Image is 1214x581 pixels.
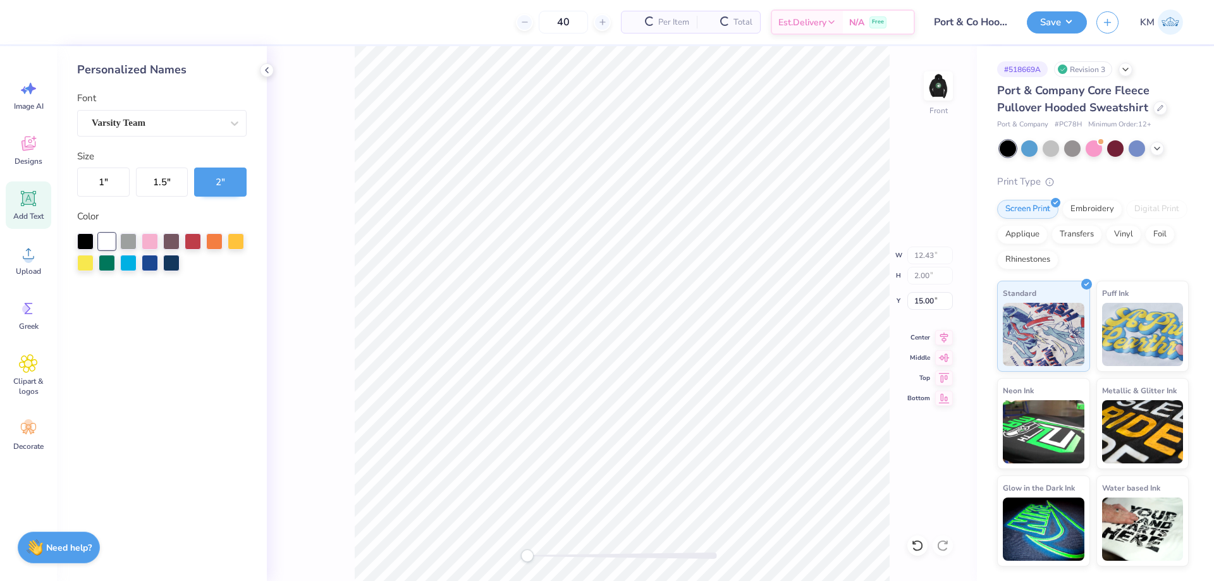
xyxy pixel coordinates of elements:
[733,16,752,29] span: Total
[1054,61,1112,77] div: Revision 3
[1145,225,1175,244] div: Foil
[1102,384,1177,397] span: Metallic & Glitter Ink
[997,83,1150,115] span: Port & Company Core Fleece Pullover Hooded Sweatshirt
[1062,200,1122,219] div: Embroidery
[1158,9,1183,35] img: Karl Michael Narciza
[1055,119,1082,130] span: # PC78H
[194,168,247,197] button: 2"
[1003,400,1084,463] img: Neon Ink
[907,333,930,343] span: Center
[907,393,930,403] span: Bottom
[658,16,689,29] span: Per Item
[46,542,92,554] strong: Need help?
[1102,303,1184,366] img: Puff Ink
[872,18,884,27] span: Free
[15,156,42,166] span: Designs
[997,225,1048,244] div: Applique
[907,373,930,383] span: Top
[539,11,588,34] input: – –
[19,321,39,331] span: Greek
[1003,286,1036,300] span: Standard
[13,211,44,221] span: Add Text
[924,9,1017,35] input: Untitled Design
[77,149,94,164] label: Size
[16,266,41,276] span: Upload
[1126,200,1187,219] div: Digital Print
[997,200,1058,219] div: Screen Print
[1102,286,1129,300] span: Puff Ink
[77,209,247,224] label: Color
[77,168,130,197] button: 1"
[997,250,1058,269] div: Rhinestones
[1052,225,1102,244] div: Transfers
[77,91,96,106] label: Font
[8,376,49,396] span: Clipart & logos
[997,61,1048,77] div: # 518669A
[1003,481,1075,494] span: Glow in the Dark Ink
[1134,9,1189,35] a: KM
[77,61,247,78] div: Personalized Names
[14,101,44,111] span: Image AI
[1027,11,1087,34] button: Save
[136,168,188,197] button: 1.5"
[1003,384,1034,397] span: Neon Ink
[907,353,930,363] span: Middle
[1088,119,1151,130] span: Minimum Order: 12 +
[1140,15,1155,30] span: KM
[1102,498,1184,561] img: Water based Ink
[1102,400,1184,463] img: Metallic & Glitter Ink
[778,16,826,29] span: Est. Delivery
[997,174,1189,189] div: Print Type
[13,441,44,451] span: Decorate
[849,16,864,29] span: N/A
[521,549,534,562] div: Accessibility label
[926,73,951,99] img: Front
[1106,225,1141,244] div: Vinyl
[997,119,1048,130] span: Port & Company
[1102,481,1160,494] span: Water based Ink
[1003,498,1084,561] img: Glow in the Dark Ink
[1003,303,1084,366] img: Standard
[929,105,948,116] div: Front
